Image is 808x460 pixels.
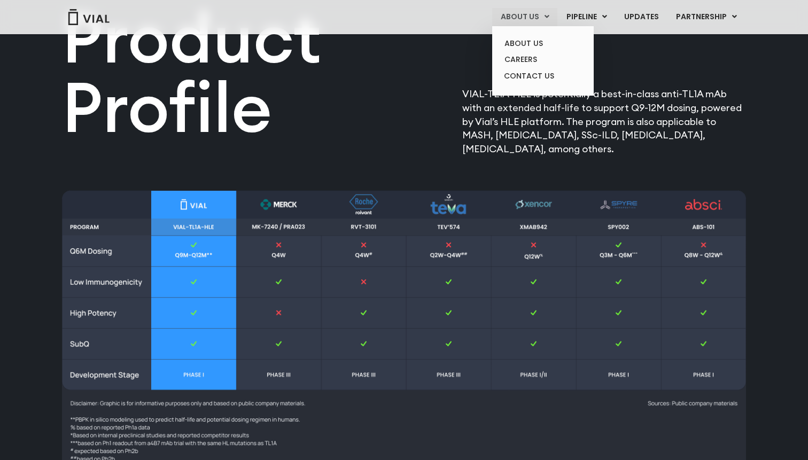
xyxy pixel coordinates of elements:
a: CONTACT US [496,68,589,85]
a: PIPELINEMenu Toggle [558,8,615,26]
a: UPDATES [616,8,667,26]
a: ABOUT USMenu Toggle [492,8,557,26]
a: PARTNERSHIPMenu Toggle [667,8,745,26]
p: VIAL-TL1A-HLE is potentially a best-in-class anti-TL1A mAb with an extended half-life to support ... [462,87,746,156]
a: CAREERS [496,51,589,68]
img: Vial Logo [67,9,110,25]
a: ABOUT US [496,35,589,52]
